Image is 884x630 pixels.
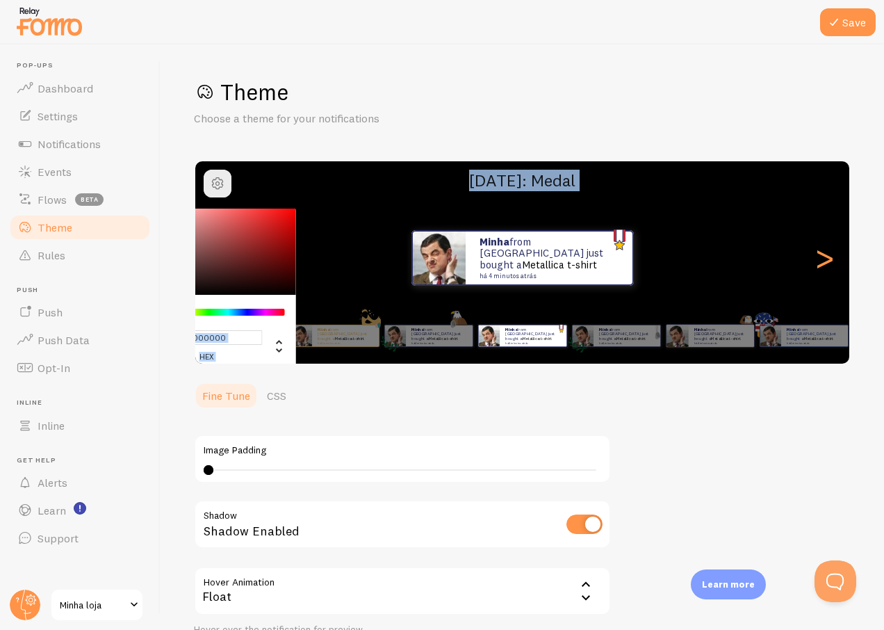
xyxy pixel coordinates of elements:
[38,165,72,179] span: Events
[599,327,611,332] strong: Minha
[815,560,856,602] iframe: Help Scout Beacon - Open
[480,273,614,280] small: há 4 minutos atrás
[694,327,748,344] p: from [GEOGRAPHIC_DATA] just bought a
[38,248,65,262] span: Rules
[816,208,833,308] div: Next slide
[38,333,90,347] span: Push Data
[8,469,152,496] a: Alerts
[478,325,499,346] img: Fomo
[8,241,152,269] a: Rules
[17,456,152,465] span: Get Help
[787,341,841,344] small: há 4 minutos atrás
[194,111,527,127] p: Choose a theme for your notifications
[259,382,295,410] a: CSS
[8,102,152,130] a: Settings
[194,567,611,615] div: Float
[8,412,152,439] a: Inline
[151,353,263,361] span: hex
[522,336,552,341] a: Metallica t-shirt
[194,78,851,106] h1: Theme
[691,570,766,599] div: Learn more
[760,325,780,346] img: Fomo
[318,341,372,344] small: há 4 minutos atrás
[413,232,466,284] img: Fomo
[666,325,688,347] img: Fomo
[411,327,467,344] p: from [GEOGRAPHIC_DATA] just bought a
[38,220,72,234] span: Theme
[8,213,152,241] a: Theme
[694,341,746,344] small: há 4 minutos atrás
[787,327,799,332] strong: Minha
[8,524,152,552] a: Support
[60,597,126,613] span: Minha loja
[616,336,646,341] a: Metallica t-shirt
[204,444,601,457] label: Image Padding
[75,193,104,206] span: beta
[212,208,229,308] div: Previous slide
[38,109,78,123] span: Settings
[38,81,93,95] span: Dashboard
[334,336,364,341] a: Metallica t-shirt
[38,503,66,517] span: Learn
[50,588,144,622] a: Minha loja
[38,531,79,545] span: Support
[480,235,509,248] strong: Minha
[318,327,329,332] strong: Minha
[411,341,466,344] small: há 4 minutos atrás
[505,341,559,344] small: há 4 minutos atrás
[290,325,311,346] img: Fomo
[38,137,101,151] span: Notifications
[17,61,152,70] span: Pop-ups
[480,236,619,280] p: from [GEOGRAPHIC_DATA] just bought a
[38,361,70,375] span: Opt-In
[263,330,285,362] div: Change another color definition
[522,258,597,271] a: Metallica t-shirt
[8,326,152,354] a: Push Data
[8,130,152,158] a: Notifications
[384,325,405,346] img: Fomo
[15,3,84,39] img: fomo-relay-logo-orange.svg
[38,476,67,490] span: Alerts
[411,327,423,332] strong: Minha
[8,74,152,102] a: Dashboard
[8,158,152,186] a: Events
[195,170,849,191] h2: [DATE]: Medal
[803,336,833,341] a: Metallica t-shirt
[17,398,152,407] span: Inline
[38,193,67,207] span: Flows
[787,327,842,344] p: from [GEOGRAPHIC_DATA] just bought a
[8,298,152,326] a: Push
[17,286,152,295] span: Push
[8,354,152,382] a: Opt-In
[694,327,705,332] strong: Minha
[318,327,373,344] p: from [GEOGRAPHIC_DATA] just bought a
[38,305,63,319] span: Push
[711,336,741,341] a: Metallica t-shirt
[505,327,517,332] strong: Minha
[38,419,65,433] span: Inline
[599,341,653,344] small: há 4 minutos atrás
[74,502,86,515] svg: <p>Watch New Feature Tutorials!</p>
[140,209,296,369] div: Chrome color picker
[505,327,561,344] p: from [GEOGRAPHIC_DATA] just bought a
[572,325,593,346] img: Fomo
[702,578,755,591] p: Learn more
[8,496,152,524] a: Learn
[599,327,655,344] p: from [GEOGRAPHIC_DATA] just bought a
[8,186,152,213] a: Flows beta
[428,336,458,341] a: Metallica t-shirt
[194,500,611,551] div: Shadow Enabled
[194,382,259,410] a: Fine Tune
